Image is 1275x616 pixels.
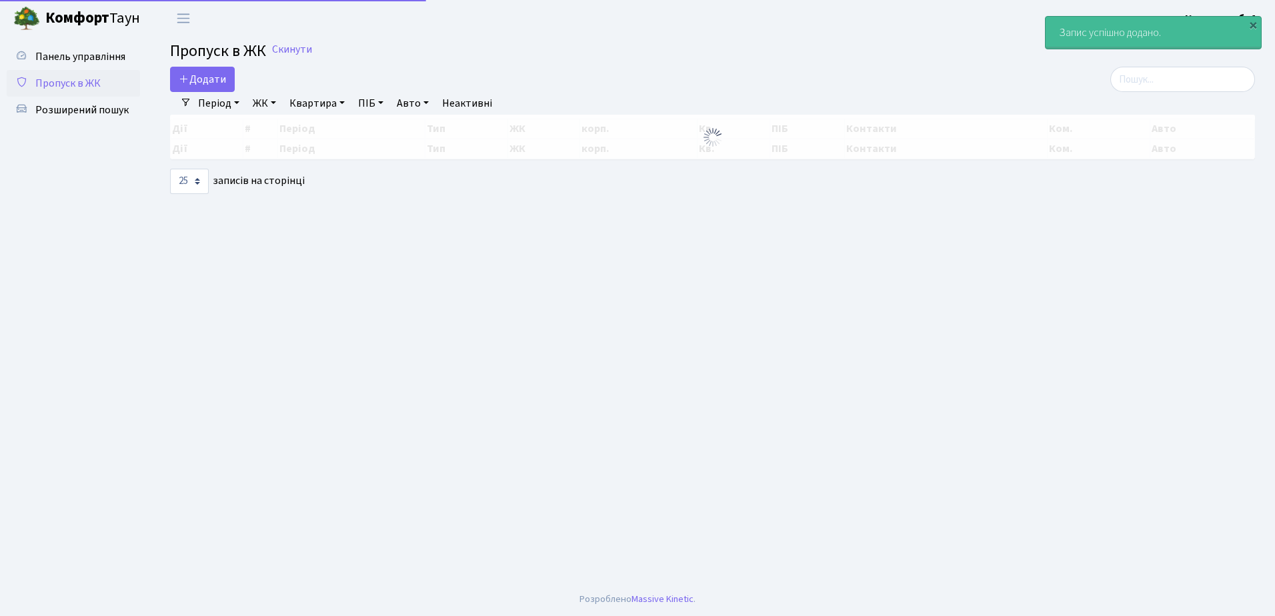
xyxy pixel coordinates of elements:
[579,592,696,607] div: Розроблено .
[284,92,350,115] a: Квартира
[7,97,140,123] a: Розширений пошук
[1046,17,1261,49] div: Запис успішно додано.
[170,39,266,63] span: Пропуск в ЖК
[13,5,40,32] img: logo.png
[170,169,209,194] select: записів на сторінці
[1246,18,1260,31] div: ×
[35,49,125,64] span: Панель управління
[170,169,305,194] label: записів на сторінці
[45,7,140,30] span: Таун
[247,92,281,115] a: ЖК
[702,127,724,148] img: Обробка...
[1110,67,1255,92] input: Пошук...
[1185,11,1259,27] a: Консьєрж б. 4.
[353,92,389,115] a: ПІБ
[7,70,140,97] a: Пропуск в ЖК
[179,72,226,87] span: Додати
[391,92,434,115] a: Авто
[167,7,200,29] button: Переключити навігацію
[1185,11,1259,26] b: Консьєрж б. 4.
[193,92,245,115] a: Період
[170,67,235,92] a: Додати
[35,103,129,117] span: Розширений пошук
[35,76,101,91] span: Пропуск в ЖК
[45,7,109,29] b: Комфорт
[437,92,497,115] a: Неактивні
[631,592,694,606] a: Massive Kinetic
[7,43,140,70] a: Панель управління
[272,43,312,56] a: Скинути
